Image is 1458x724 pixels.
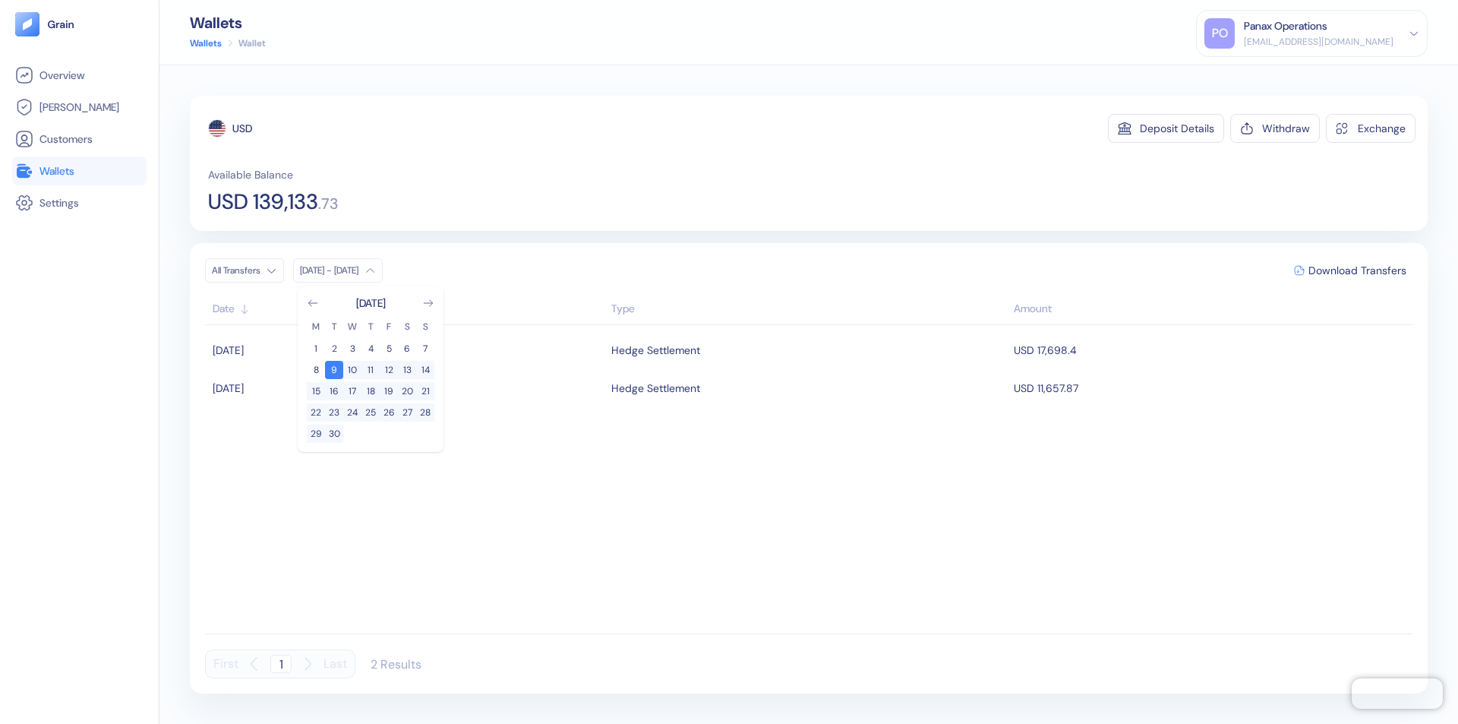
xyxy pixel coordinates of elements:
span: Wallets [39,163,74,179]
button: 30 [325,425,343,443]
button: 19 [380,382,398,400]
span: USD 139,133 [208,191,318,213]
div: Hedge Settlement [611,375,700,401]
div: Wallets [190,15,266,30]
a: Settings [15,194,144,212]
button: 21 [416,382,434,400]
span: . 73 [318,196,338,211]
button: 12 [380,361,398,379]
span: Settings [39,195,79,210]
button: Withdraw [1230,114,1320,143]
div: Hedge Settlement [611,337,700,363]
a: Wallets [15,162,144,180]
button: 6 [398,340,416,358]
button: 4 [361,340,380,358]
button: 24 [343,403,361,422]
button: 10 [343,361,361,379]
button: 14 [416,361,434,379]
button: Last [323,650,347,678]
button: 23 [325,403,343,422]
button: 22 [307,403,325,422]
a: Wallets [190,36,222,50]
div: USD [232,121,252,136]
button: 5 [380,340,398,358]
button: First [213,650,238,678]
button: 17 [343,382,361,400]
button: 7 [416,340,434,358]
span: Download Transfers [1308,265,1406,276]
button: 16 [325,382,343,400]
button: Exchange [1326,114,1415,143]
button: Download Transfers [1288,259,1412,282]
div: PO [1204,18,1235,49]
th: Saturday [398,320,416,334]
button: 13 [398,361,416,379]
span: [DATE] [213,343,244,357]
th: Wednesday [343,320,361,334]
iframe: Chatra live chat [1352,678,1443,709]
div: [DATE] - [DATE] [300,264,358,277]
span: Overview [39,68,84,83]
button: Go to next month [422,297,434,309]
span: USD 17,698.4 [1014,343,1077,357]
th: Friday [380,320,398,334]
div: Withdraw [1262,123,1310,134]
th: Thursday [361,320,380,334]
div: Deposit Details [1140,123,1214,134]
div: Sort ascending [611,301,1006,317]
button: 8 [307,361,325,379]
div: Panax Operations [1244,18,1327,34]
button: Deposit Details [1108,114,1224,143]
th: Monday [307,320,325,334]
button: 20 [398,382,416,400]
img: logo-tablet-V2.svg [15,12,39,36]
button: 1 [307,340,325,358]
span: Customers [39,131,93,147]
div: [EMAIL_ADDRESS][DOMAIN_NAME] [1244,35,1393,49]
button: 28 [416,403,434,422]
button: 11 [361,361,380,379]
button: 9 [325,361,343,379]
span: [DATE] [213,381,244,395]
button: 27 [398,403,416,422]
span: USD 11,657.87 [1014,381,1078,395]
a: [PERSON_NAME] [15,98,144,116]
span: [PERSON_NAME] [39,100,119,115]
span: Available Balance [208,167,293,182]
div: 2 Results [371,656,421,672]
img: logo [47,19,75,30]
th: Tuesday [325,320,343,334]
div: Exchange [1358,123,1406,134]
div: Sort ascending [213,301,604,317]
button: 3 [343,340,361,358]
div: [DATE] [356,296,386,311]
button: [DATE] - [DATE] [293,258,383,283]
a: Overview [15,66,144,84]
button: Go to previous month [307,297,319,309]
button: 15 [307,382,325,400]
button: 29 [307,425,325,443]
th: Sunday [416,320,434,334]
div: Sort descending [1014,301,1405,317]
button: 2 [325,340,343,358]
button: 18 [361,382,380,400]
button: 25 [361,403,380,422]
a: Customers [15,130,144,148]
button: 26 [380,403,398,422]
